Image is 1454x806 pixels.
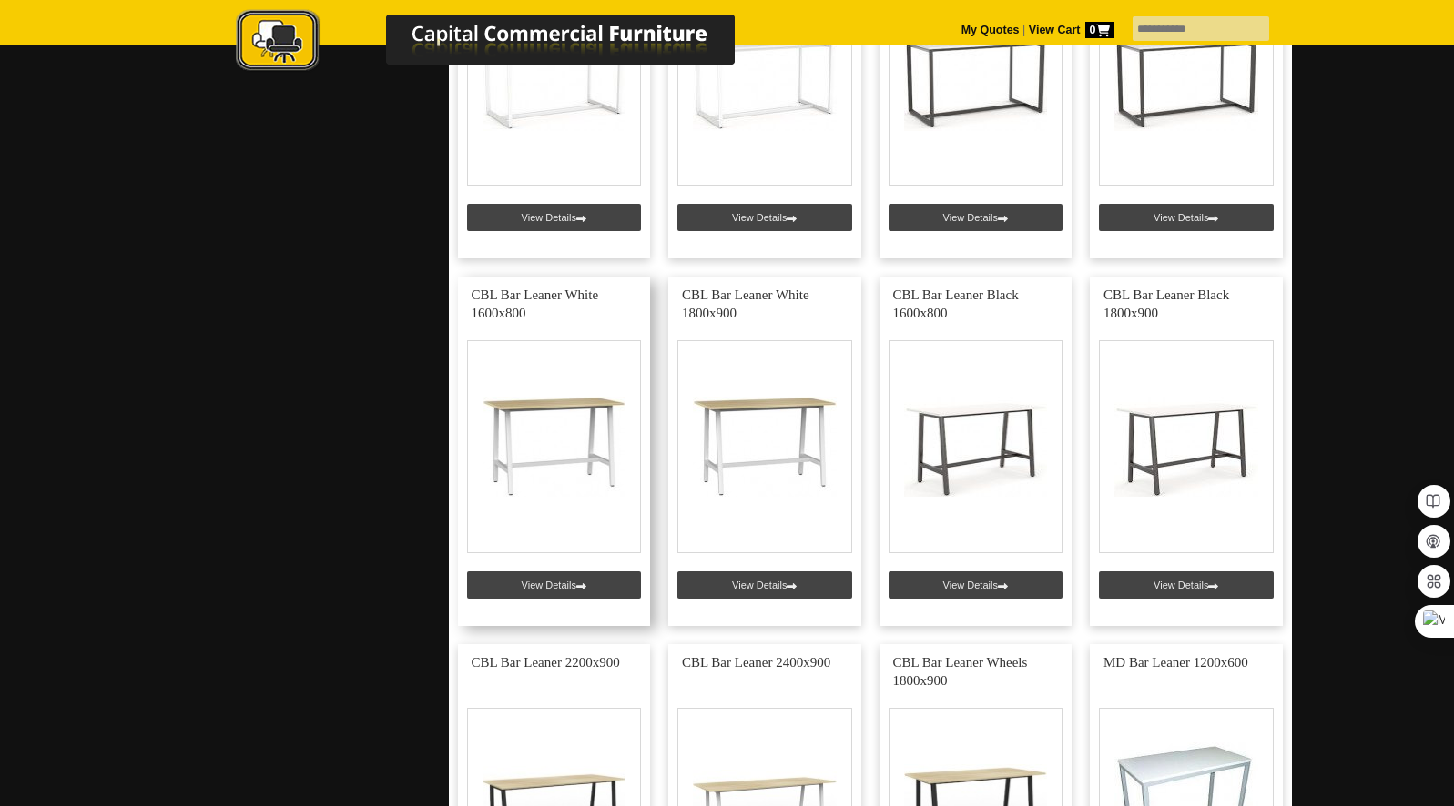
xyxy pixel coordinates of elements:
[186,9,823,81] a: Capital Commercial Furniture Logo
[186,9,823,76] img: Capital Commercial Furniture Logo
[1025,24,1113,36] a: View Cart0
[961,24,1020,36] a: My Quotes
[1029,24,1114,36] strong: View Cart
[1085,22,1114,38] span: 0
